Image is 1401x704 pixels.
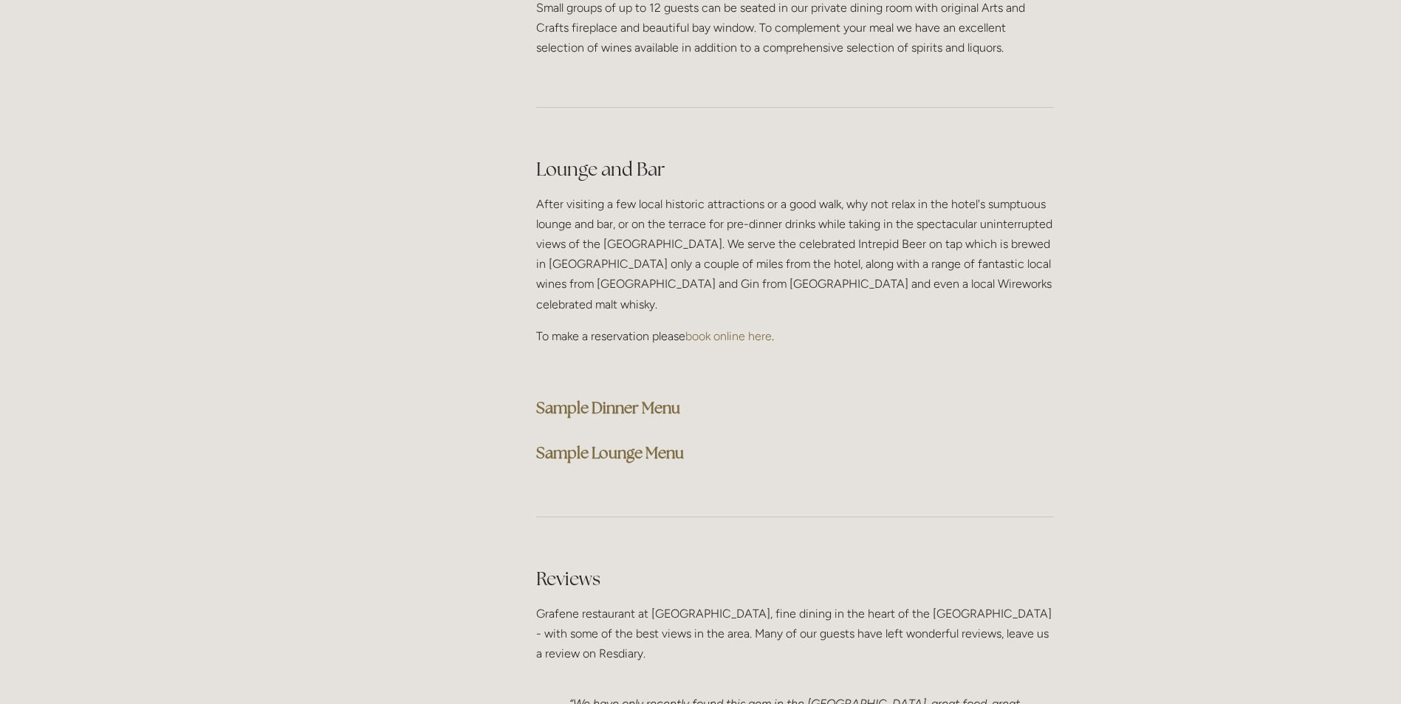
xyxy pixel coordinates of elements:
h2: Reviews [536,566,1054,592]
p: To make a reservation please . [536,326,1054,346]
a: Sample Dinner Menu [536,398,680,418]
p: After visiting a few local historic attractions or a good walk, why not relax in the hotel's sump... [536,194,1054,314]
p: Grafene restaurant at [GEOGRAPHIC_DATA], fine dining in the heart of the [GEOGRAPHIC_DATA] - with... [536,604,1054,664]
a: book online here [685,329,772,343]
a: Sample Lounge Menu [536,443,684,463]
h2: Lounge and Bar [536,156,1054,182]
